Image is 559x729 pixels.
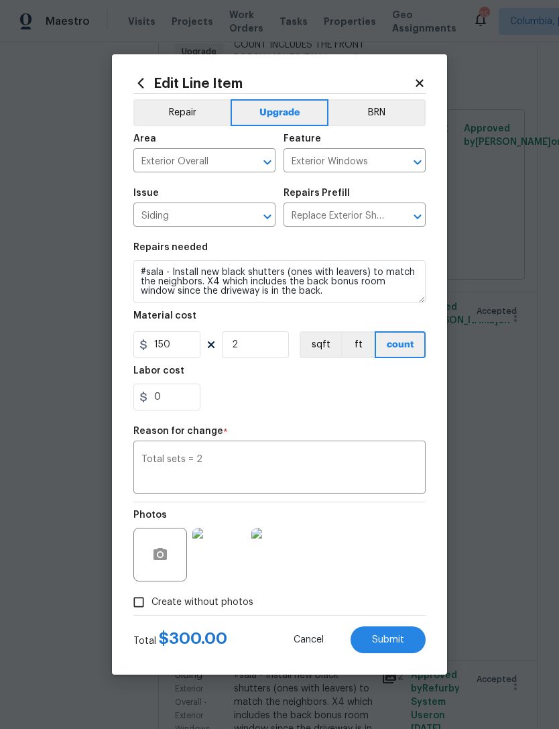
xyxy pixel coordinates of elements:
[408,153,427,172] button: Open
[351,626,426,653] button: Submit
[328,99,426,126] button: BRN
[133,427,223,436] h5: Reason for change
[133,188,159,198] h5: Issue
[133,260,426,303] textarea: #sala - Install new black shutters (ones with leavers) to match the neighbors. X4 which includes ...
[258,153,277,172] button: Open
[258,207,277,226] button: Open
[231,99,329,126] button: Upgrade
[133,632,227,648] div: Total
[141,455,418,483] textarea: Total sets = 2
[133,311,196,321] h5: Material cost
[133,76,414,91] h2: Edit Line Item
[133,134,156,144] h5: Area
[375,331,426,358] button: count
[341,331,375,358] button: ft
[300,331,341,358] button: sqft
[151,596,253,610] span: Create without photos
[133,510,167,520] h5: Photos
[408,207,427,226] button: Open
[133,99,231,126] button: Repair
[284,134,321,144] h5: Feature
[284,188,350,198] h5: Repairs Prefill
[133,366,184,376] h5: Labor cost
[133,243,208,252] h5: Repairs needed
[272,626,345,653] button: Cancel
[372,635,404,645] span: Submit
[294,635,324,645] span: Cancel
[159,630,227,647] span: $ 300.00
